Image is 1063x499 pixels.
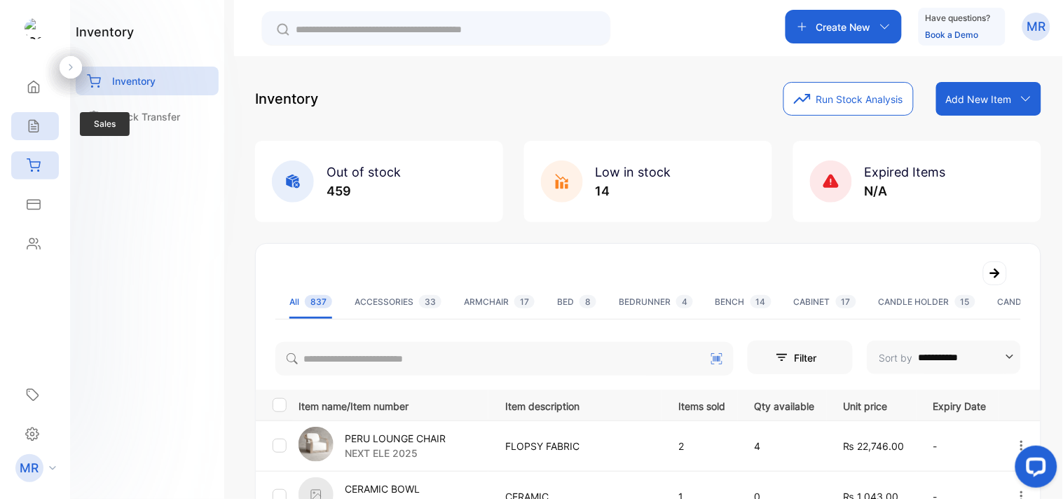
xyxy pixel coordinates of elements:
[505,396,650,413] p: Item description
[844,440,905,452] span: ₨ 22,746.00
[794,296,856,308] div: CABINET
[879,350,913,365] p: Sort by
[865,165,946,179] span: Expired Items
[926,29,979,40] a: Book a Demo
[955,295,975,308] span: 15
[715,296,771,308] div: BENCH
[345,481,424,496] p: CERAMIC BOWL
[327,165,401,179] span: Out of stock
[750,295,771,308] span: 14
[327,182,401,200] p: 459
[679,396,726,413] p: Items sold
[76,102,219,131] a: Stock Transfer
[464,296,535,308] div: ARMCHAIR
[933,439,987,453] p: -
[816,20,871,34] p: Create New
[299,427,334,462] img: item
[786,10,902,43] button: Create New
[755,439,815,453] p: 4
[112,109,180,124] p: Stock Transfer
[345,446,446,460] p: NEXT ELE 2025
[755,396,815,413] p: Qty available
[596,182,671,200] p: 14
[1004,440,1063,499] iframe: LiveChat chat widget
[25,18,46,39] img: logo
[933,396,987,413] p: Expiry Date
[926,11,991,25] p: Have questions?
[112,74,156,88] p: Inventory
[596,165,671,179] span: Low in stock
[505,439,650,453] p: FLOPSY FABRIC
[579,295,596,308] span: 8
[844,396,905,413] p: Unit price
[867,341,1021,374] button: Sort by
[355,296,441,308] div: ACCESSORIES
[76,67,219,95] a: Inventory
[1022,10,1050,43] button: MR
[946,92,1012,107] p: Add New Item
[289,296,332,308] div: All
[836,295,856,308] span: 17
[305,295,332,308] span: 837
[514,295,535,308] span: 17
[619,296,693,308] div: BEDRUNNER
[345,431,446,446] p: PERU LOUNGE CHAIR
[255,88,318,109] p: Inventory
[783,82,914,116] button: Run Stock Analysis
[299,396,488,413] p: Item name/Item number
[20,459,39,477] p: MR
[865,182,946,200] p: N/A
[557,296,596,308] div: BED
[80,112,130,136] span: Sales
[419,295,441,308] span: 33
[679,439,726,453] p: 2
[1027,18,1046,36] p: MR
[76,22,134,41] h1: inventory
[676,295,693,308] span: 4
[879,296,975,308] div: CANDLE HOLDER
